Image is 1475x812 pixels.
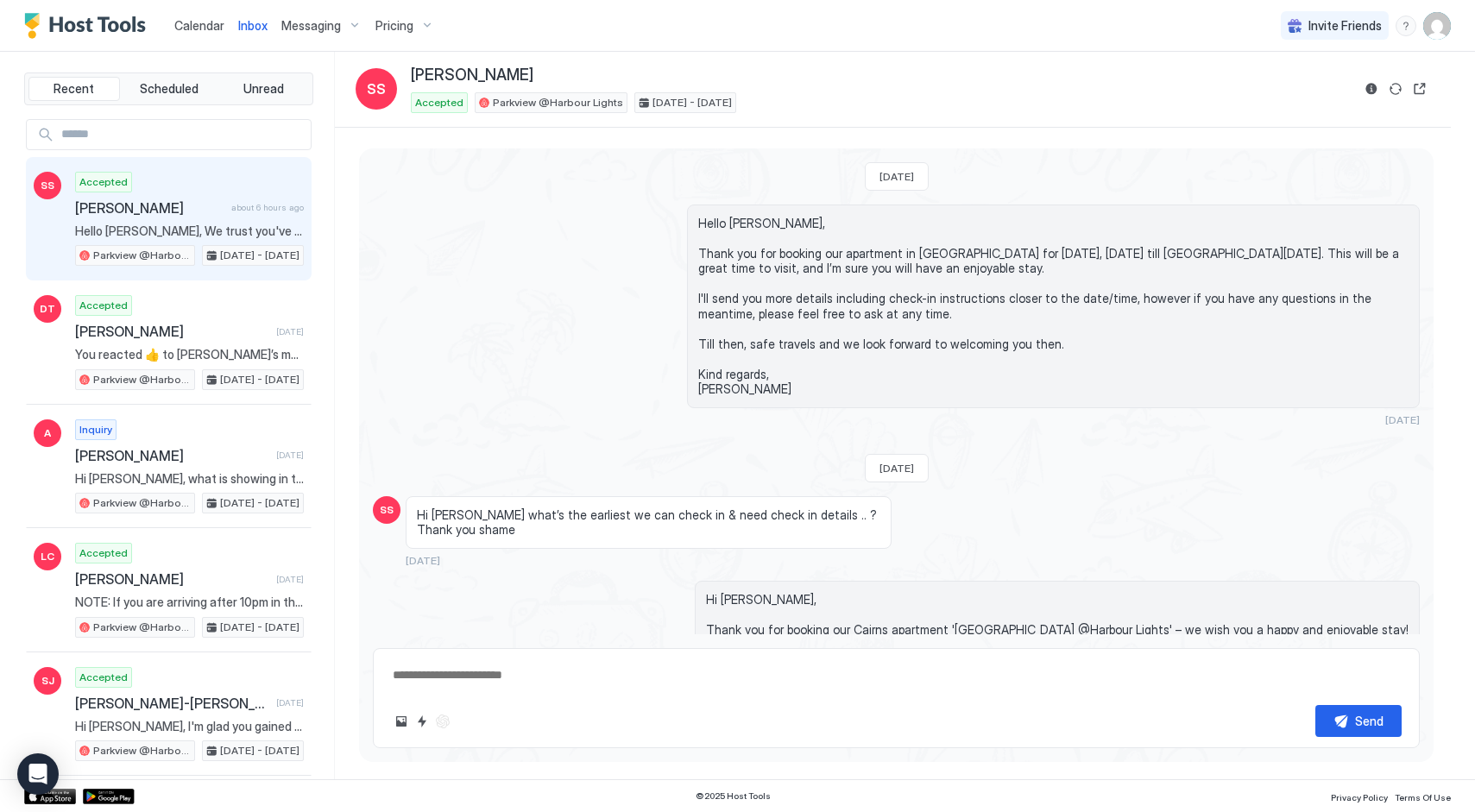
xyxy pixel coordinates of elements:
div: tab-group [24,72,313,105]
span: SS [380,502,394,518]
span: [PERSON_NAME] [75,199,224,217]
button: Upload image [391,711,412,732]
a: Privacy Policy [1331,787,1388,805]
span: Parkview @Harbour Lights [93,495,191,511]
span: [DATE] [276,697,304,708]
span: Hi [PERSON_NAME], what is showing in the Airbnb calendar is what we have available. I just checke... [75,471,304,487]
div: Open Intercom Messenger [17,753,59,795]
span: Accepted [79,545,128,561]
span: Hello [PERSON_NAME], We trust you've had an enjoyable stay! This is just a friendly reminder that... [75,223,304,239]
span: Calendar [174,18,224,33]
button: Send [1315,705,1402,737]
a: Google Play Store [83,789,135,804]
span: SJ [41,673,54,689]
span: [DATE] - [DATE] [220,620,299,635]
span: SS [367,79,386,99]
span: Parkview @Harbour Lights [493,95,623,110]
span: [DATE] - [DATE] [220,248,299,263]
span: Hello [PERSON_NAME], Thank you for booking our apartment in [GEOGRAPHIC_DATA] for [DATE], [DATE] ... [698,216,1409,397]
span: © 2025 Host Tools [696,790,771,802]
span: Parkview @Harbour Lights [93,620,191,635]
button: Unread [217,77,309,101]
span: [PERSON_NAME] [411,66,533,85]
span: DT [40,301,55,317]
span: Hi [PERSON_NAME], I'm glad you gained access after hours, and I trust your stay at our Cairns apa... [75,719,304,734]
span: NOTE: If you are arriving after 10pm in the evening, please let us know as the shop for key colle... [75,595,304,610]
a: Host Tools Logo [24,13,154,39]
span: Privacy Policy [1331,792,1388,803]
span: [DATE] [879,170,914,183]
span: Pricing [375,18,413,34]
span: [DATE] [276,574,304,585]
span: [DATE] - [DATE] [652,95,732,110]
button: Reservation information [1361,79,1382,99]
span: [DATE] [879,462,914,475]
span: Inquiry [79,422,112,437]
span: [DATE] [276,326,304,337]
span: [DATE] - [DATE] [220,743,299,758]
span: SS [41,178,54,193]
span: about 6 hours ago [231,202,304,213]
div: User profile [1423,12,1451,40]
button: Scheduled [123,77,215,101]
span: Accepted [79,670,128,685]
div: Send [1355,712,1384,730]
span: Accepted [79,174,128,190]
span: Messaging [281,18,341,34]
span: Parkview @Harbour Lights [93,248,191,263]
a: Calendar [174,16,224,35]
span: [PERSON_NAME] [75,323,269,340]
span: [DATE] [1385,413,1420,426]
input: Input Field [54,120,311,149]
span: Unread [243,81,284,97]
span: A [44,425,51,441]
span: Hi [PERSON_NAME] what’s the earliest we can check in & need check in details .. ? Thank you shame [417,507,880,538]
a: Terms Of Use [1395,787,1451,805]
button: Recent [28,77,120,101]
span: [PERSON_NAME] [75,570,269,588]
a: App Store [24,789,76,804]
button: Sync reservation [1385,79,1406,99]
span: Scheduled [140,81,199,97]
span: Recent [54,81,94,97]
button: Open reservation [1409,79,1430,99]
span: Accepted [415,95,463,110]
span: You reacted 👍 to [PERSON_NAME]’s message "Hi [PERSON_NAME], everything went well. Thanks!" [75,347,304,362]
span: Terms Of Use [1395,792,1451,803]
span: Parkview @Harbour Lights [93,372,191,387]
span: LC [41,549,54,564]
div: menu [1396,16,1416,36]
span: [DATE] - [DATE] [220,495,299,511]
span: [DATE] - [DATE] [220,372,299,387]
span: [PERSON_NAME] [75,447,269,464]
span: Parkview @Harbour Lights [93,743,191,758]
button: Quick reply [412,711,432,732]
span: Inbox [238,18,268,33]
a: Inbox [238,16,268,35]
span: [PERSON_NAME]-[PERSON_NAME] [75,695,269,712]
span: Accepted [79,298,128,313]
span: Invite Friends [1308,18,1382,34]
span: [DATE] [276,450,304,461]
span: [DATE] [406,554,440,567]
